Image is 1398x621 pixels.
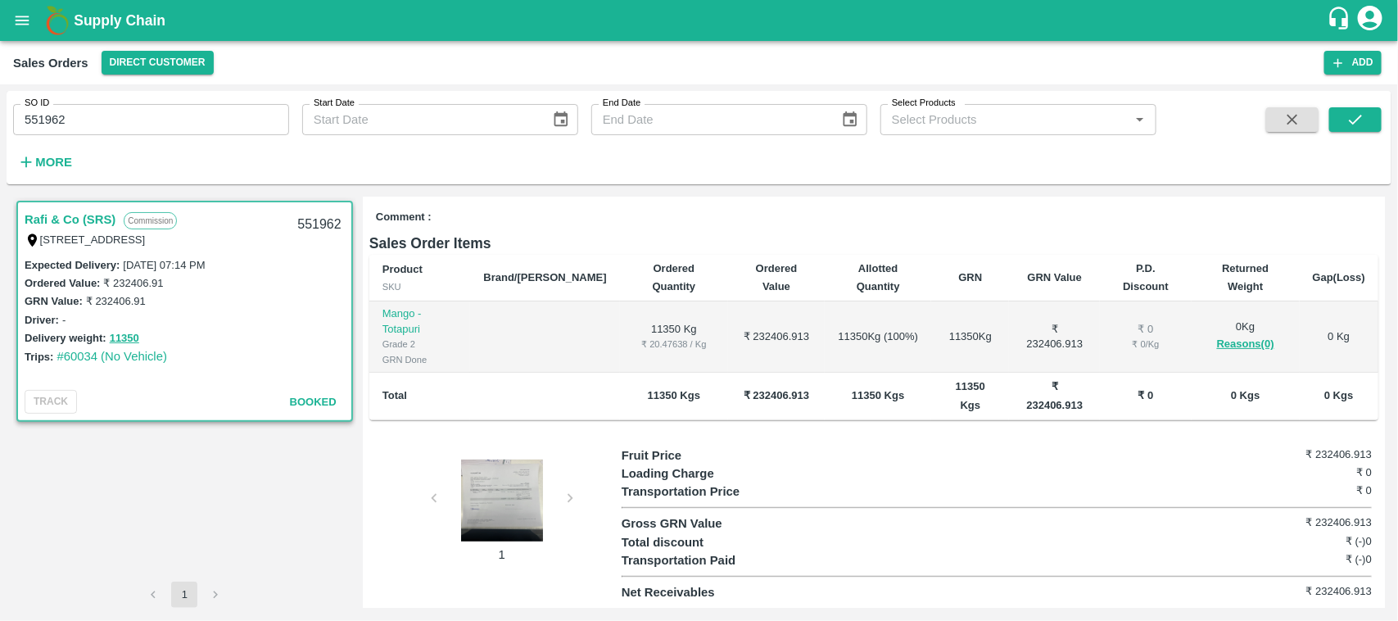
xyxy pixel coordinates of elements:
b: Total [382,389,407,401]
label: Ordered Value: [25,277,100,289]
div: ₹ 0 / Kg [1113,337,1179,351]
a: Supply Chain [74,9,1327,32]
b: Ordered Value [756,262,798,292]
label: SO ID [25,97,49,110]
div: GRN Done [382,352,458,367]
b: 11350 Kgs [648,389,700,401]
div: Sales Orders [13,52,88,74]
b: Gap(Loss) [1313,271,1365,283]
button: Choose date [545,104,577,135]
b: 0 Kgs [1231,389,1260,401]
label: End Date [603,97,640,110]
div: 551962 [287,206,351,244]
b: ₹ 232406.913 [1026,380,1083,410]
div: SKU [382,279,458,294]
b: GRN [958,271,982,283]
label: - [62,314,66,326]
div: Grade 2 [382,337,458,351]
h6: ₹ 0 [1246,483,1372,499]
label: Trips: [25,351,53,363]
label: ₹ 232406.91 [103,277,163,289]
button: 11350 [110,329,139,348]
p: Loading Charge [622,465,809,483]
label: Select Products [892,97,956,110]
button: Open [1129,109,1151,130]
input: Select Products [885,109,1124,130]
label: [DATE] 07:14 PM [123,259,205,271]
b: ₹ 0 [1138,389,1154,401]
h6: ₹ 232406.913 [1246,583,1372,600]
button: open drawer [3,2,41,39]
td: 0 Kg [1300,301,1378,373]
p: Commission [124,212,177,229]
label: [STREET_ADDRESS] [40,233,146,246]
p: Fruit Price [622,446,809,465]
button: More [13,148,76,176]
h6: ₹ 0 [1246,465,1372,481]
div: 11350 Kg ( 100 %) [838,329,919,345]
div: 11350 Kg [944,329,996,345]
label: Start Date [314,97,355,110]
button: Add [1324,51,1382,75]
a: #60034 (No Vehicle) [57,350,167,363]
button: Reasons(0) [1205,335,1287,354]
p: 1 [441,546,563,564]
h6: Sales Order Items [369,232,1378,255]
b: GRN Value [1028,271,1082,283]
b: Brand/[PERSON_NAME] [483,271,606,283]
img: logo [41,4,74,37]
p: Gross GRN Value [622,514,809,533]
button: Choose date [835,104,866,135]
td: ₹ 232406.913 [728,301,825,373]
b: Product [382,263,423,275]
h6: ₹ 232406.913 [1246,514,1372,531]
input: End Date [591,104,828,135]
label: GRN Value: [25,295,83,307]
input: Enter SO ID [13,104,289,135]
div: ₹ 0 [1113,322,1179,338]
div: customer-support [1327,6,1355,35]
span: Booked [290,396,337,408]
b: P.D. Discount [1123,262,1169,292]
div: 0 Kg [1205,320,1287,353]
button: Select DC [102,51,214,75]
b: Ordered Quantity [652,262,695,292]
input: Start Date [302,104,539,135]
label: Expected Delivery : [25,259,120,271]
b: ₹ 232406.913 [744,389,809,401]
b: Supply Chain [74,12,165,29]
p: Transportation Price [622,483,809,501]
div: account of current user [1355,3,1385,38]
p: Net Receivables [622,583,809,601]
label: Comment : [376,210,432,225]
td: ₹ 232406.913 [1009,301,1100,373]
p: Transportation Paid [622,551,809,569]
label: ₹ 232406.91 [86,295,146,307]
b: 0 Kgs [1324,389,1353,401]
b: Allotted Quantity [857,262,900,292]
div: ₹ 20.47638 / Kg [633,337,715,351]
button: page 1 [171,582,197,608]
b: Returned Weight [1222,262,1269,292]
p: Mango - Totapuri [382,306,458,337]
h6: ₹ (-)0 [1246,533,1372,550]
label: Delivery weight: [25,332,106,344]
nav: pagination navigation [138,582,231,608]
h6: ₹ (-)0 [1246,551,1372,568]
h6: ₹ 232406.913 [1246,446,1372,463]
p: Total discount [622,533,809,551]
b: 11350 Kgs [956,380,985,410]
td: 11350 Kg [620,301,728,373]
a: Rafi & Co (SRS) [25,209,115,230]
label: Driver: [25,314,59,326]
strong: More [35,156,72,169]
b: 11350 Kgs [852,389,904,401]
